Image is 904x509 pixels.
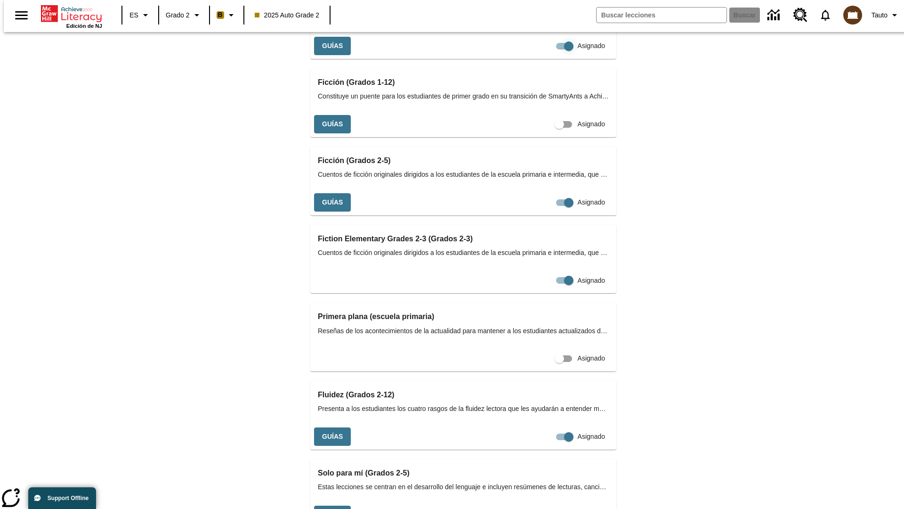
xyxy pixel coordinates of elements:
span: Tauto [872,10,888,20]
span: Reseñas de los acontecimientos de la actualidad para mantener a los estudiantes actualizados de l... [318,326,609,336]
span: Edición de NJ [66,23,102,29]
h3: Fiction Elementary Grades 2-3 (Grados 2-3) [318,232,609,246]
span: Cuentos de ficción originales dirigidos a los estudiantes de la escuela primaria e intermedia, qu... [318,170,609,180]
span: Asignado [578,432,605,442]
span: Estas lecciones se centran en el desarrollo del lenguaje e incluyen resúmenes de lecturas, cancio... [318,482,609,492]
h3: Fluidez (Grados 2-12) [318,388,609,402]
button: Abrir el menú lateral [8,1,35,29]
span: Grado 2 [166,10,190,20]
span: Asignado [578,119,605,129]
span: Asignado [578,41,605,51]
button: Guías [314,37,351,55]
button: Perfil/Configuración [868,7,904,24]
h3: Solo para mí (Grados 2-5) [318,467,609,480]
span: 2025 Auto Grade 2 [255,10,320,20]
span: ES [129,10,138,20]
button: Guías [314,427,351,446]
button: Grado: Grado 2, Elige un grado [162,7,206,24]
span: Asignado [578,197,605,207]
h3: Ficción (Grados 1-12) [318,76,609,89]
span: Asignado [578,353,605,363]
button: Guías [314,193,351,212]
button: Escoja un nuevo avatar [838,3,868,27]
button: Boost El color de la clase es anaranjado claro. Cambiar el color de la clase. [213,7,241,24]
span: Support Offline [48,495,89,501]
h3: Ficción (Grados 2-5) [318,154,609,167]
span: Cuentos de ficción originales dirigidos a los estudiantes de la escuela primaria e intermedia, qu... [318,248,609,258]
span: Constituye un puente para los estudiantes de primer grado en su transición de SmartyAnts a Achiev... [318,91,609,101]
button: Support Offline [28,487,96,509]
a: Notificaciones [813,3,838,27]
input: Buscar campo [597,8,726,23]
span: Asignado [578,276,605,286]
img: avatar image [843,6,862,25]
a: Centro de información [762,2,788,28]
div: Portada [41,3,102,29]
h3: Primera plana (escuela primaria) [318,310,609,323]
button: Lenguaje: ES, Selecciona un idioma [125,7,155,24]
a: Portada [41,4,102,23]
a: Centro de recursos, Se abrirá en una pestaña nueva. [788,2,813,28]
span: Presenta a los estudiantes los cuatro rasgos de la fluidez lectora que les ayudarán a entender me... [318,404,609,414]
button: Guías [314,115,351,133]
span: B [218,9,223,21]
